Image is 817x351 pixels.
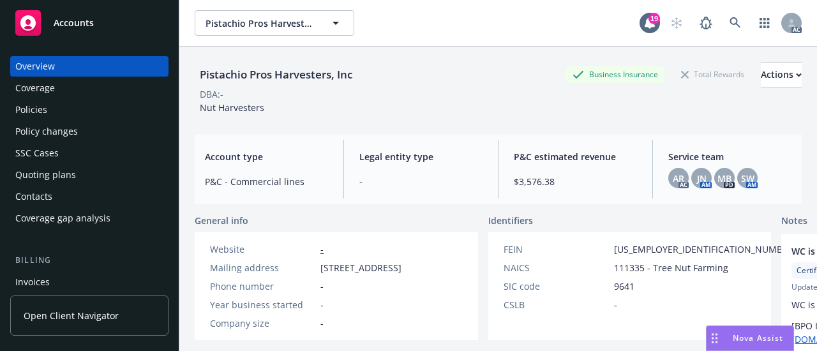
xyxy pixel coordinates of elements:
div: Contacts [15,186,52,207]
span: 111335 - Tree Nut Farming [614,261,728,274]
div: Policies [15,100,47,120]
a: Switch app [752,10,777,36]
span: Pistachio Pros Harvesters, Inc [206,17,316,30]
span: [US_EMPLOYER_IDENTIFICATION_NUMBER] [614,243,797,256]
a: Coverage [10,78,169,98]
span: Nut Harvesters [200,101,264,114]
a: Start snowing [664,10,689,36]
a: SSC Cases [10,143,169,163]
div: CSLB [504,298,609,311]
div: FEIN [504,243,609,256]
span: P&C - Commercial lines [205,175,328,188]
span: P&C estimated revenue [514,150,637,163]
div: Actions [761,63,802,87]
div: SIC code [504,280,609,293]
div: Phone number [210,280,315,293]
a: Quoting plans [10,165,169,185]
a: Overview [10,56,169,77]
div: Policy changes [15,121,78,142]
span: Legal entity type [359,150,483,163]
span: General info [195,214,248,227]
button: Pistachio Pros Harvesters, Inc [195,10,354,36]
button: Nova Assist [706,325,794,351]
span: - [320,280,324,293]
div: Invoices [15,272,50,292]
span: 9641 [614,280,634,293]
div: Year business started [210,298,315,311]
button: Actions [761,62,802,87]
div: SSC Cases [15,143,59,163]
div: Mailing address [210,261,315,274]
span: Nova Assist [733,332,783,343]
div: Billing [10,254,169,267]
span: Notes [781,214,807,229]
span: Identifiers [488,214,533,227]
span: Service team [668,150,791,163]
a: - [320,243,324,255]
div: Coverage [15,78,55,98]
span: [STREET_ADDRESS] [320,261,401,274]
a: Policy changes [10,121,169,142]
div: Business Insurance [566,66,664,82]
span: AR [673,172,684,185]
a: Invoices [10,272,169,292]
div: Overview [15,56,55,77]
a: Search [723,10,748,36]
span: Open Client Navigator [24,309,119,322]
span: MB [717,172,731,185]
div: 19 [648,13,660,24]
a: Contacts [10,186,169,207]
span: JN [697,172,707,185]
div: Drag to move [707,326,723,350]
div: Total Rewards [675,66,751,82]
span: Accounts [54,18,94,28]
span: - [320,298,324,311]
div: DBA: - [200,87,223,101]
a: Accounts [10,5,169,41]
div: Website [210,243,315,256]
span: $3,576.38 [514,175,637,188]
div: Quoting plans [15,165,76,185]
span: - [320,317,324,330]
div: NAICS [504,261,609,274]
span: SW [741,172,754,185]
span: Account type [205,150,328,163]
a: Policies [10,100,169,120]
div: Company size [210,317,315,330]
a: Report a Bug [693,10,719,36]
a: Coverage gap analysis [10,208,169,228]
div: Coverage gap analysis [15,208,110,228]
div: Pistachio Pros Harvesters, Inc [195,66,357,83]
span: - [359,175,483,188]
span: - [614,298,617,311]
